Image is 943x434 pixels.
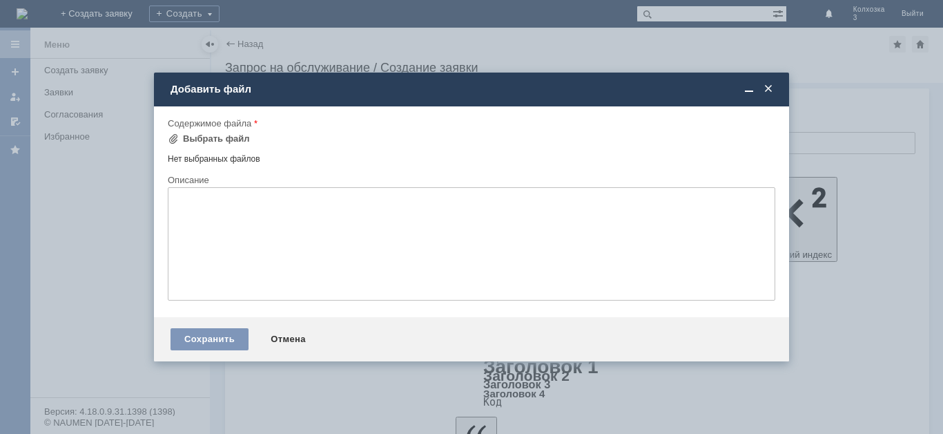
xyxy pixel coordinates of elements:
[168,149,775,164] div: Нет выбранных файлов
[6,6,202,17] div: просьба удалить отложенные чеки
[171,83,775,95] div: Добавить файл
[168,119,772,128] div: Содержимое файла
[183,133,250,144] div: Выбрать файл
[742,83,756,95] span: Свернуть (Ctrl + M)
[168,176,772,185] div: Описание
[761,83,775,95] span: Закрыть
